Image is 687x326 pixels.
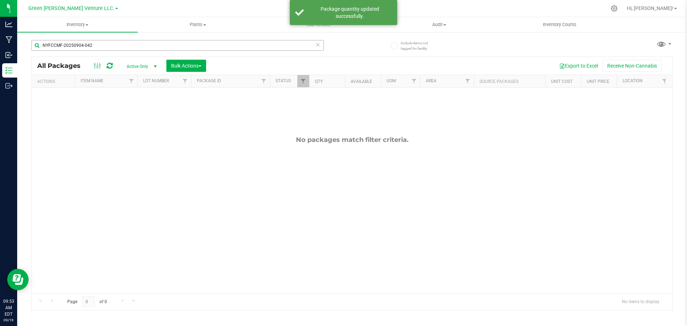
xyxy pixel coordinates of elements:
span: Green [PERSON_NAME] Venture LLC. [28,5,114,11]
inline-svg: Analytics [5,21,13,28]
button: Bulk Actions [166,60,206,72]
a: Location [623,78,643,83]
th: Source Packages [474,75,545,88]
p: 09:53 AM EDT [3,298,14,317]
a: Item Name [81,78,103,83]
button: Export to Excel [555,60,603,72]
div: Manage settings [610,5,619,12]
span: Page of 0 [61,296,113,307]
a: Status [276,78,291,83]
span: Inventory Counts [533,21,586,28]
a: Area [426,78,437,83]
span: Bulk Actions [171,63,201,69]
a: Filter [462,75,474,87]
span: Clear [315,40,320,49]
a: Inventory Counts [500,17,620,32]
div: No packages match filter criteria. [32,136,672,144]
div: Package quantity updated successfully. [308,5,392,20]
span: All Packages [37,62,88,70]
a: Plants [138,17,258,32]
span: Inventory [17,21,138,28]
span: No items to display [616,296,665,307]
button: Receive Non-Cannabis [603,60,662,72]
a: Filter [408,75,420,87]
div: Actions [37,79,72,84]
a: Filter [258,75,270,87]
a: Unit Cost [551,79,572,84]
inline-svg: Manufacturing [5,36,13,43]
inline-svg: Outbound [5,82,13,89]
span: Plants [138,21,258,28]
a: UOM [386,78,396,83]
p: 09/19 [3,317,14,323]
a: Lot Number [143,78,169,83]
a: Audit [379,17,500,32]
iframe: Resource center [7,269,29,290]
a: Lab Results [258,17,379,32]
span: Hi, [PERSON_NAME]! [627,5,673,11]
span: Audit [379,21,499,28]
inline-svg: Inventory [5,67,13,74]
a: Filter [126,75,137,87]
a: Available [351,79,372,84]
a: Qty [315,79,323,84]
inline-svg: Inbound [5,51,13,59]
input: Search Package ID, Item Name, SKU, Lot or Part Number... [31,40,324,51]
a: Unit Price [587,79,609,84]
a: Filter [297,75,309,87]
a: Inventory [17,17,138,32]
a: Package ID [197,78,221,83]
a: Filter [659,75,671,87]
span: Include items not tagged for facility [401,40,437,51]
a: Filter [179,75,191,87]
